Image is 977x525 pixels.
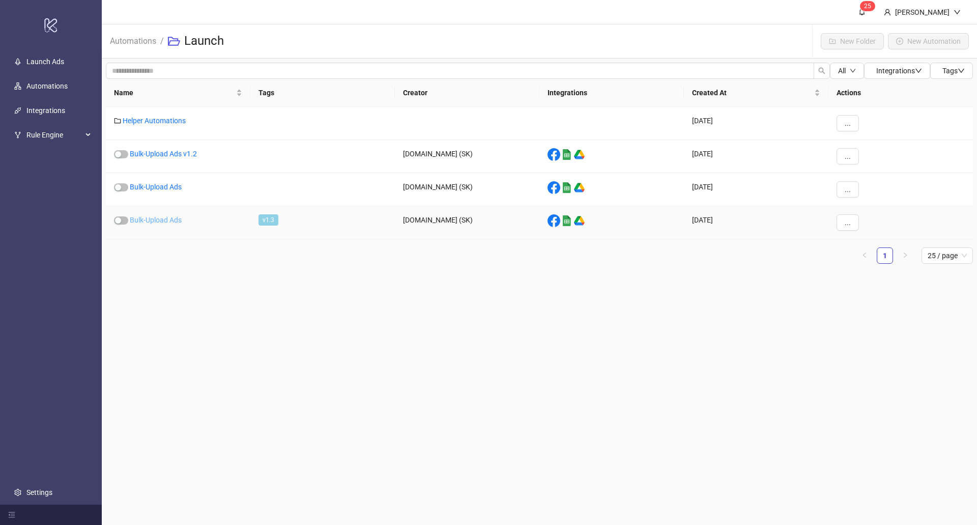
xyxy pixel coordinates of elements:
[26,82,68,90] a: Automations
[845,119,851,127] span: ...
[845,152,851,160] span: ...
[539,79,684,107] th: Integrations
[837,181,859,198] button: ...
[861,252,868,258] span: left
[858,8,866,15] span: bell
[897,247,913,264] li: Next Page
[818,67,825,74] span: search
[884,9,891,16] span: user
[845,185,851,194] span: ...
[684,107,828,140] div: [DATE]
[123,117,186,125] a: Helper Automations
[26,125,82,145] span: Rule Engine
[828,79,973,107] th: Actions
[845,218,851,227] span: ...
[864,3,868,10] span: 2
[888,33,969,49] button: New Automation
[395,140,539,173] div: [DOMAIN_NAME] (SK)
[8,511,15,518] span: menu-fold
[684,140,828,173] div: [DATE]
[184,33,224,49] h3: Launch
[902,252,908,258] span: right
[837,148,859,164] button: ...
[114,87,234,98] span: Name
[250,79,395,107] th: Tags
[868,3,871,10] span: 5
[26,488,52,496] a: Settings
[837,214,859,231] button: ...
[130,216,182,224] a: Bulk-Upload Ads
[684,79,828,107] th: Created At
[114,117,121,124] span: folder
[160,25,164,58] li: /
[26,58,64,66] a: Launch Ads
[168,35,180,47] span: folder-open
[130,150,197,158] a: Bulk-Upload Ads v1.2
[837,115,859,131] button: ...
[915,67,922,74] span: down
[856,247,873,264] button: left
[395,79,539,107] th: Creator
[14,131,21,139] span: fork
[684,173,828,206] div: [DATE]
[860,1,875,11] sup: 25
[877,248,893,263] a: 1
[692,87,812,98] span: Created At
[856,247,873,264] li: Previous Page
[877,247,893,264] li: 1
[130,183,182,191] a: Bulk-Upload Ads
[821,33,884,49] button: New Folder
[897,247,913,264] button: right
[106,79,250,107] th: Name
[942,67,965,75] span: Tags
[928,248,967,263] span: 25 / page
[684,206,828,239] div: [DATE]
[26,106,65,115] a: Integrations
[258,214,278,226] span: v1.3
[922,247,973,264] div: Page Size
[876,67,922,75] span: Integrations
[838,67,846,75] span: All
[395,206,539,239] div: [DOMAIN_NAME] (SK)
[395,173,539,206] div: [DOMAIN_NAME] (SK)
[108,35,158,46] a: Automations
[864,63,930,79] button: Integrationsdown
[958,67,965,74] span: down
[930,63,973,79] button: Tagsdown
[850,68,856,74] span: down
[954,9,961,16] span: down
[830,63,864,79] button: Alldown
[891,7,954,18] div: [PERSON_NAME]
